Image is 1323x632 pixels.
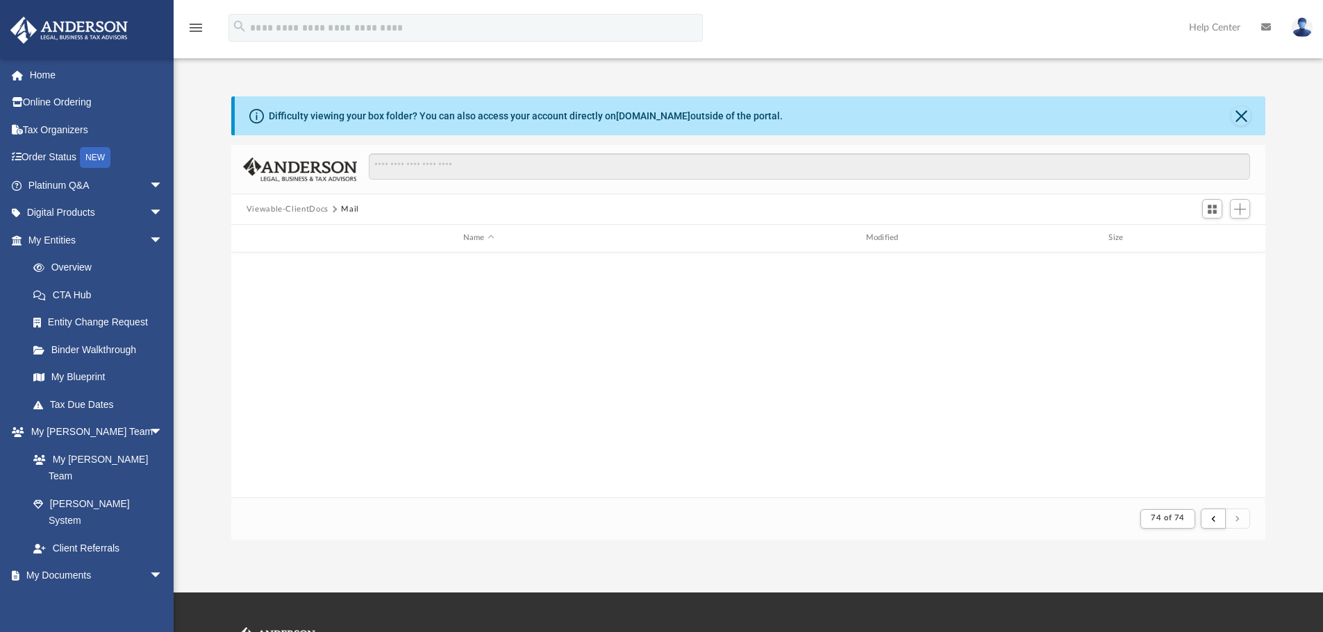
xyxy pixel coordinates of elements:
input: Search files and folders [369,153,1250,180]
i: search [232,19,247,34]
a: Order StatusNEW [10,144,184,172]
button: Add [1230,199,1251,219]
span: arrow_drop_down [149,418,177,447]
a: menu [188,26,204,36]
i: menu [188,19,204,36]
a: CTA Hub [19,281,184,309]
div: NEW [80,147,110,168]
div: id [1152,232,1249,244]
span: arrow_drop_down [149,199,177,228]
a: Tax Due Dates [19,391,184,418]
button: 74 of 74 [1140,509,1195,529]
div: Name [278,232,678,244]
span: arrow_drop_down [149,226,177,255]
a: Entity Change Request [19,309,184,336]
div: Size [1090,232,1146,244]
a: My [PERSON_NAME] Team [19,445,170,490]
a: My Entitiesarrow_drop_down [10,226,184,254]
a: Tax Organizers [10,116,184,144]
a: Overview [19,254,184,282]
a: Client Referrals [19,534,177,562]
button: Close [1231,106,1251,126]
div: Difficulty viewing your box folder? You can also access your account directly on outside of the p... [269,109,783,123]
a: Online Ordering [10,89,184,117]
span: 74 of 74 [1151,514,1184,522]
img: Anderson Advisors Platinum Portal [6,17,132,44]
a: [DOMAIN_NAME] [616,110,690,121]
div: Modified [684,232,1084,244]
div: grid [231,253,1266,497]
a: Platinum Q&Aarrow_drop_down [10,171,184,199]
button: Viewable-ClientDocs [247,203,328,216]
a: Home [10,61,184,89]
span: arrow_drop_down [149,562,177,590]
a: My Blueprint [19,364,177,391]
a: Digital Productsarrow_drop_down [10,199,184,227]
a: My [PERSON_NAME] Teamarrow_drop_down [10,418,177,446]
span: arrow_drop_down [149,171,177,200]
a: [PERSON_NAME] System [19,490,177,534]
button: Switch to Grid View [1202,199,1223,219]
button: Mail [341,203,359,216]
a: Binder Walkthrough [19,336,184,364]
div: id [238,232,272,244]
a: My Documentsarrow_drop_down [10,562,177,590]
img: User Pic [1292,17,1313,37]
